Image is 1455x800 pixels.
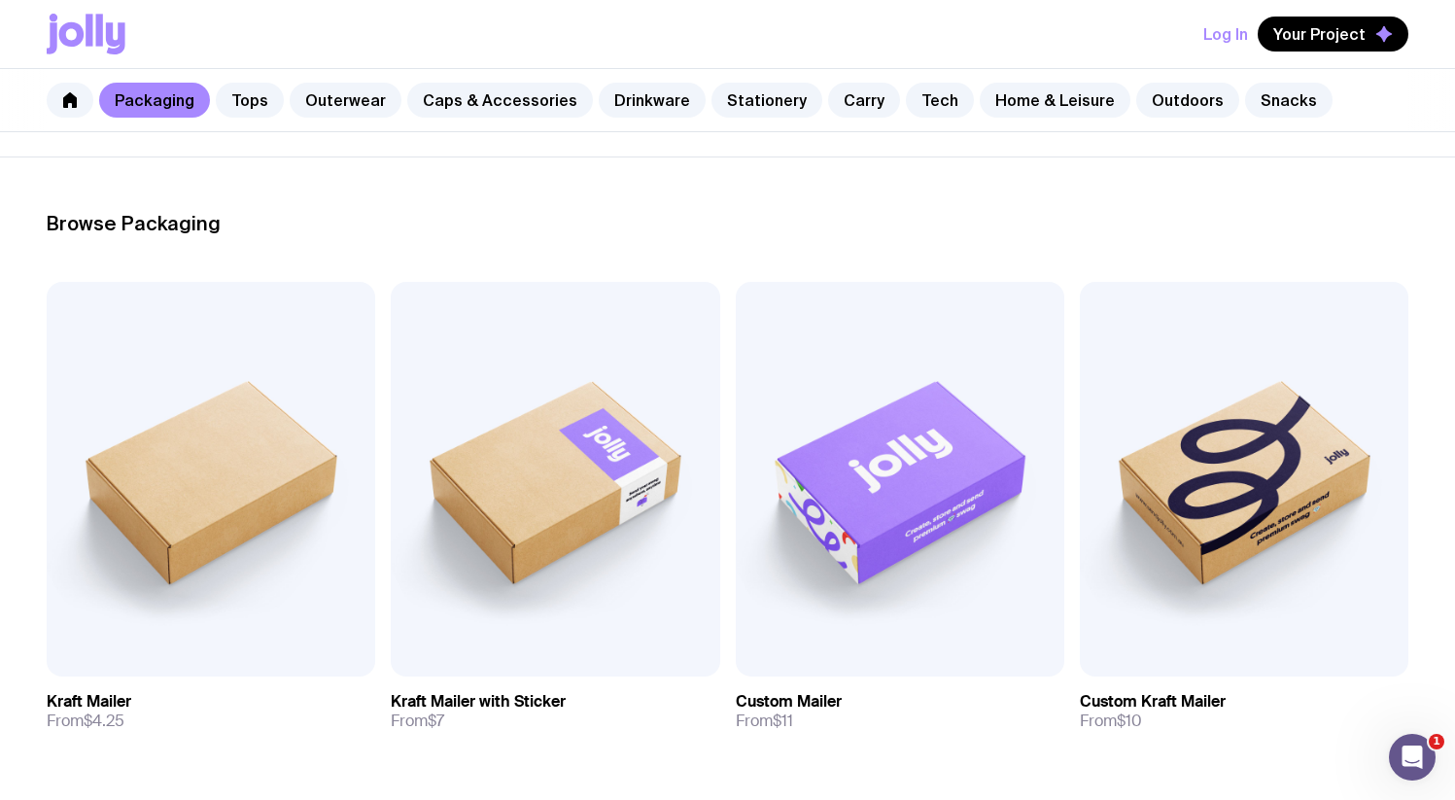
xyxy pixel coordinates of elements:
[47,712,124,731] span: From
[1080,692,1226,712] h3: Custom Kraft Mailer
[1117,711,1142,731] span: $10
[773,711,793,731] span: $11
[1245,83,1333,118] a: Snacks
[906,83,974,118] a: Tech
[47,677,375,747] a: Kraft MailerFrom$4.25
[391,677,719,747] a: Kraft Mailer with StickerFrom$7
[1080,712,1142,731] span: From
[1080,677,1408,747] a: Custom Kraft MailerFrom$10
[736,677,1064,747] a: Custom MailerFrom$11
[1273,24,1366,44] span: Your Project
[47,692,131,712] h3: Kraft Mailer
[1258,17,1408,52] button: Your Project
[980,83,1130,118] a: Home & Leisure
[1429,734,1444,749] span: 1
[391,712,444,731] span: From
[84,711,124,731] span: $4.25
[828,83,900,118] a: Carry
[407,83,593,118] a: Caps & Accessories
[736,692,842,712] h3: Custom Mailer
[99,83,210,118] a: Packaging
[599,83,706,118] a: Drinkware
[391,692,566,712] h3: Kraft Mailer with Sticker
[1136,83,1239,118] a: Outdoors
[428,711,444,731] span: $7
[711,83,822,118] a: Stationery
[1203,17,1248,52] button: Log In
[47,212,1408,235] h2: Browse Packaging
[290,83,401,118] a: Outerwear
[1389,734,1436,781] iframe: Intercom live chat
[216,83,284,118] a: Tops
[736,712,793,731] span: From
